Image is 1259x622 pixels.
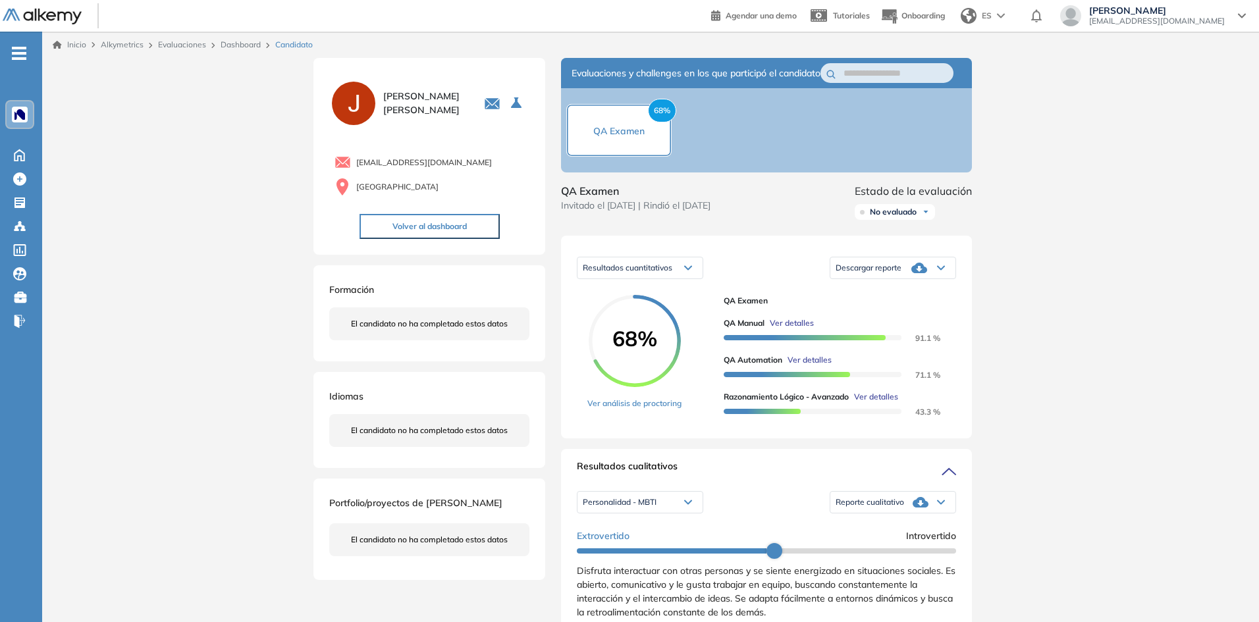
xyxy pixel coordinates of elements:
[506,91,529,115] button: Seleccione la evaluación activa
[329,79,378,128] img: PROFILE_MENU_LOGO_USER
[836,263,901,273] span: Descargar reporte
[724,391,849,403] span: Razonamiento Lógico - Avanzado
[101,39,144,49] span: Alkymetrics
[275,39,313,51] span: Candidato
[997,13,1005,18] img: arrow
[854,391,898,403] span: Ver detalles
[12,52,26,55] i: -
[587,398,682,409] a: Ver análisis de proctoring
[329,497,502,509] span: Portfolio/proyectos de [PERSON_NAME]
[770,317,814,329] span: Ver detalles
[764,317,814,329] button: Ver detalles
[906,529,956,543] span: Introvertido
[3,9,82,25] img: Logo
[351,318,508,330] span: El candidato no ha completado estos datos
[726,11,797,20] span: Agendar una demo
[329,284,374,296] span: Formación
[833,11,870,20] span: Tutoriales
[899,407,940,417] span: 43.3 %
[351,425,508,436] span: El candidato no ha completado estos datos
[561,183,710,199] span: QA Examen
[53,39,86,51] a: Inicio
[356,181,439,193] span: [GEOGRAPHIC_DATA]
[1089,16,1225,26] span: [EMAIL_ADDRESS][DOMAIN_NAME]
[577,529,629,543] span: Extrovertido
[356,157,492,168] span: [EMAIL_ADDRESS][DOMAIN_NAME]
[880,2,945,30] button: Onboarding
[901,11,945,20] span: Onboarding
[583,263,672,272] span: Resultados cuantitativos
[158,39,206,49] a: Evaluaciones
[561,199,710,213] span: Invitado el [DATE] | Rindió el [DATE]
[360,214,500,239] button: Volver al dashboard
[593,125,645,137] span: QA Examen
[922,208,930,216] img: Ícono de flecha
[782,354,832,366] button: Ver detalles
[383,90,468,117] span: [PERSON_NAME] [PERSON_NAME]
[351,534,508,546] span: El candidato no ha completado estos datos
[836,497,904,507] span: Reporte cualitativo
[788,354,832,366] span: Ver detalles
[329,390,363,402] span: Idiomas
[648,99,676,122] span: 68%
[577,459,678,480] span: Resultados cualitativos
[899,333,940,343] span: 91.1 %
[572,66,820,80] span: Evaluaciones y challenges en los que participó el candidato
[589,328,681,349] span: 68%
[870,207,917,217] span: No evaluado
[961,8,977,24] img: world
[724,354,782,366] span: QA Automation
[849,391,898,403] button: Ver detalles
[724,317,764,329] span: QA Manual
[855,183,972,199] span: Estado de la evaluación
[14,109,25,120] img: https://assets.alkemy.org/workspaces/1394/c9baeb50-dbbd-46c2-a7b2-c74a16be862c.png
[899,370,940,380] span: 71.1 %
[1089,5,1225,16] span: [PERSON_NAME]
[221,39,261,49] a: Dashboard
[583,497,656,507] span: Personalidad - MBTI
[711,7,797,22] a: Agendar una demo
[982,10,992,22] span: ES
[577,565,955,618] span: Disfruta interactuar con otras personas y se siente energizado en situaciones sociales. Es abiert...
[724,295,946,307] span: QA Examen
